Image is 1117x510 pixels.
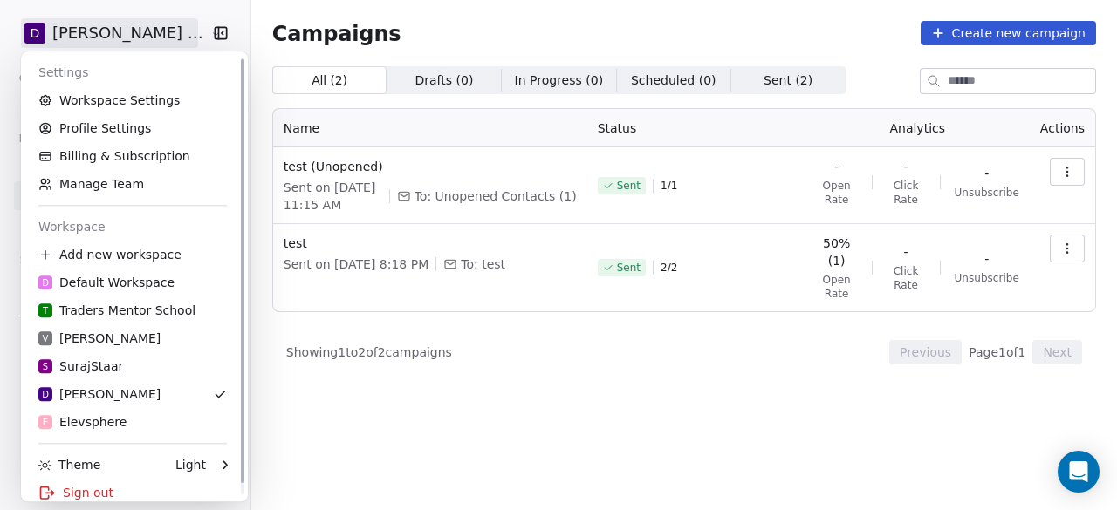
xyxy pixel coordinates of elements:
div: Sign out [28,479,237,507]
span: D [42,276,49,289]
div: SurajStaar [38,357,123,375]
span: V [43,332,49,345]
span: S [43,360,48,373]
a: Workspace Settings [28,86,237,114]
div: Theme [38,456,100,473]
div: Settings [28,58,237,86]
a: Manage Team [28,170,237,198]
span: E [43,416,48,429]
div: [PERSON_NAME] [38,330,161,347]
div: Add new workspace [28,241,237,269]
div: Light [175,456,206,473]
a: Billing & Subscription [28,142,237,170]
div: Traders Mentor School [38,302,195,319]
div: Workspace [28,213,237,241]
a: Profile Settings [28,114,237,142]
div: [PERSON_NAME] [38,385,161,403]
span: D [42,388,49,401]
div: Default Workspace [38,274,175,291]
div: Elevsphere [38,413,127,431]
span: T [43,304,48,317]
